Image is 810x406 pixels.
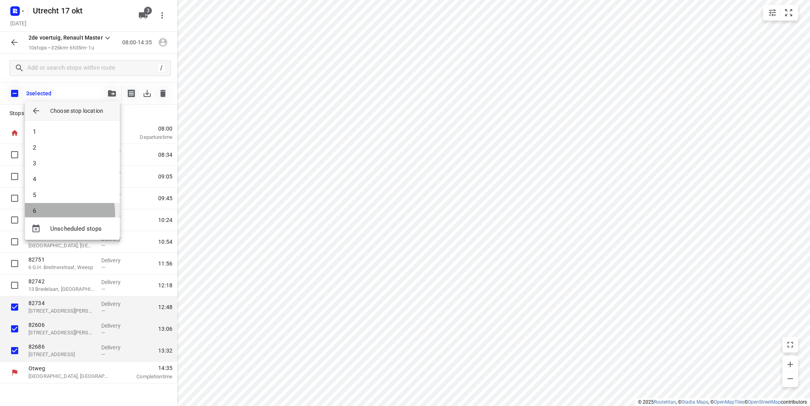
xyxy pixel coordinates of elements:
[50,224,114,233] span: Unscheduled stops
[25,203,120,219] li: 6
[50,107,103,115] p: Choose stop location
[25,140,120,156] li: 2
[25,187,120,203] li: 5
[25,156,120,171] li: 3
[25,124,120,140] li: 1
[25,221,120,237] div: Unscheduled stops
[25,171,120,187] li: 4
